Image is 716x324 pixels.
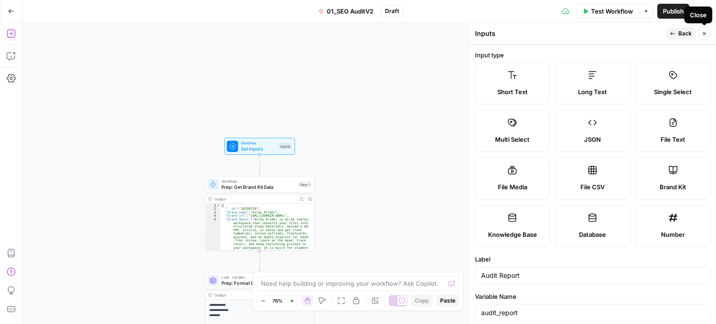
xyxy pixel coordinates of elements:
span: JSON [584,135,601,144]
input: Input Label [481,271,704,280]
div: 5 [205,218,220,260]
span: Database [579,230,606,239]
span: Single Select [654,87,692,97]
input: audit_report [481,308,704,317]
span: Brand Kit [660,182,686,192]
button: Copy [411,295,433,307]
span: Toggle code folding, rows 1 through 17 [216,204,220,207]
span: Set Inputs [241,145,276,152]
span: Long Text [578,87,607,97]
span: Knowledge Base [488,230,537,239]
button: Test Workflow [577,4,639,19]
button: Publish [657,4,689,19]
span: Prep: Get Brand Kit Data [221,183,296,190]
span: File Media [498,182,527,192]
div: Inputs [279,143,292,150]
span: File CSV [580,182,605,192]
button: Paste [436,295,459,307]
span: LLM · O4 Mini [221,275,295,280]
span: Short Text [497,87,528,97]
span: Publish [663,7,684,16]
div: 4 [205,214,220,218]
g: Edge from step_1 to step_2 [259,251,261,271]
label: Label [475,255,710,264]
div: Inputs [475,29,663,38]
span: Draft [385,7,399,15]
div: Close [690,10,707,20]
label: Variable Name [475,292,710,301]
div: Output [214,292,295,298]
div: WorkflowPrep: Get Brand Kit DataStep 1Output{ "__id":"10350729", "brand_name":"Atlas Primer", "br... [205,176,315,251]
span: 76% [272,297,282,304]
span: Back [678,29,692,38]
div: 1 [205,204,220,207]
span: Copy [415,296,429,305]
button: 01_SEO AuditV2 [313,4,379,19]
div: Output [214,196,295,202]
g: Edge from start to step_1 [259,155,261,175]
span: Workflow [221,179,296,184]
span: Test Workflow [591,7,633,16]
div: 2 [205,207,220,211]
label: Input type [475,50,710,60]
div: Step 1 [298,181,311,188]
span: Prep: Format Competitor Domains [221,280,295,287]
button: Back [666,28,695,40]
div: WorkflowSet InputsInputs [205,138,315,155]
span: Workflow [241,140,276,146]
span: File Text [661,135,685,144]
span: Paste [440,296,455,305]
div: 3 [205,211,220,214]
span: Number [661,230,685,239]
span: Multi Select [495,135,530,144]
span: 01_SEO AuditV2 [327,7,373,16]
